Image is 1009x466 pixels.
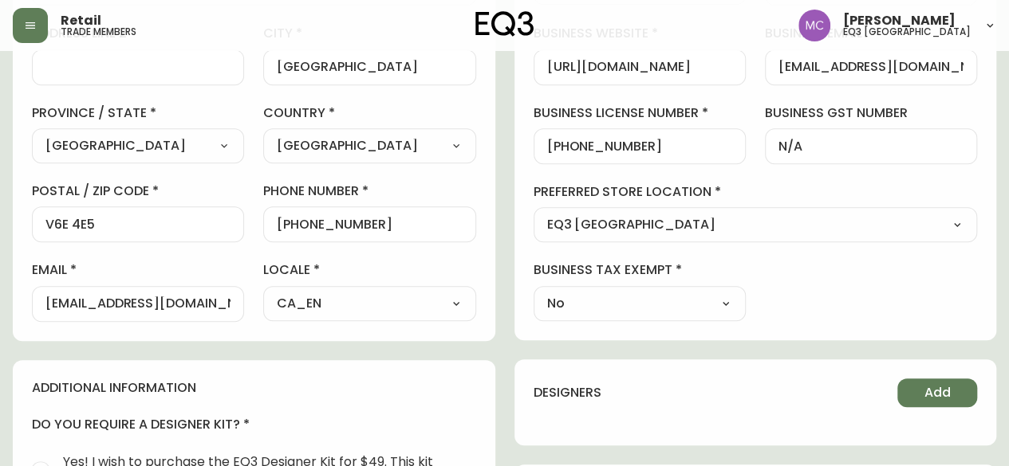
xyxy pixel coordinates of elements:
button: Add [897,378,977,407]
label: postal / zip code [32,182,244,200]
label: email [32,261,244,279]
h4: additional information [32,379,476,397]
span: Retail [61,14,101,27]
label: province / state [32,104,244,122]
span: [PERSON_NAME] [843,14,956,27]
h5: eq3 [GEOGRAPHIC_DATA] [843,27,971,37]
img: logo [475,11,534,37]
label: business license number [534,104,746,122]
input: https://www.designshop.com [547,60,732,75]
label: country [263,104,475,122]
label: business tax exempt [534,261,746,279]
h5: trade members [61,27,136,37]
label: preferred store location [534,183,978,201]
span: Add [924,384,951,401]
img: 6dbdb61c5655a9a555815750a11666cc [798,10,830,41]
h4: do you require a designer kit? [32,416,476,433]
h4: designers [534,384,601,401]
label: locale [263,261,475,279]
label: phone number [263,182,475,200]
label: business gst number [765,104,977,122]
